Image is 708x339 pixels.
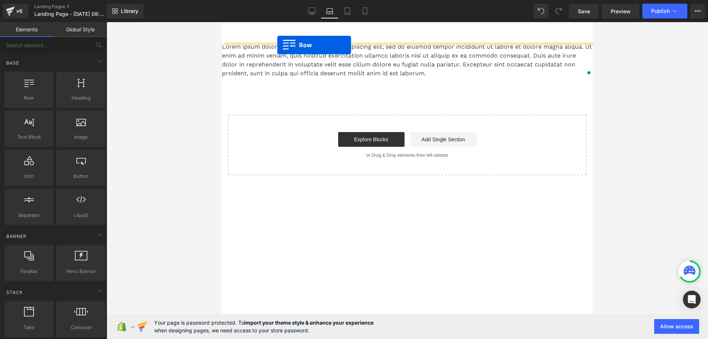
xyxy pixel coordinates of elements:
span: Image [59,133,103,141]
a: Preview [602,4,639,18]
div: v6 [15,6,24,16]
div: Open Intercom Messenger [683,291,701,308]
button: Redo [551,4,566,18]
span: Heading [59,94,103,102]
span: Publish [651,8,670,14]
a: Desktop [303,4,321,18]
iframe: To enrich screen reader interactions, please activate Accessibility in Grammarly extension settings [222,22,593,339]
button: Publish [642,4,687,18]
span: Liquid [59,211,103,219]
a: Landing Pages [34,4,119,10]
a: Global Style [53,22,107,37]
a: New Library [107,4,143,18]
a: v6 [3,4,28,18]
span: Landing Page - [DATE] 08:16:14 [34,11,105,17]
strong: import your theme style & enhance your experience [244,319,374,326]
button: Undo [534,4,548,18]
a: Tablet [339,4,356,18]
span: Text Block [7,133,51,141]
span: Carousel [59,324,103,331]
button: Allow access [654,319,699,334]
span: Separator [7,211,51,219]
span: Tabs [7,324,51,331]
span: Base [6,59,20,66]
span: Save [578,7,590,15]
span: Your page is password protected. To when designing pages, we need access to your store password. [154,319,374,334]
span: Row [7,94,51,102]
span: Hero Banner [59,267,103,275]
span: Banner [6,233,27,240]
span: Preview [611,7,631,15]
span: Icon [7,172,51,180]
a: Laptop [321,4,339,18]
span: Stack [6,289,24,296]
a: Mobile [356,4,374,18]
button: More [690,4,705,18]
span: Parallax [7,267,51,275]
span: Button [59,172,103,180]
span: Library [121,8,138,14]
